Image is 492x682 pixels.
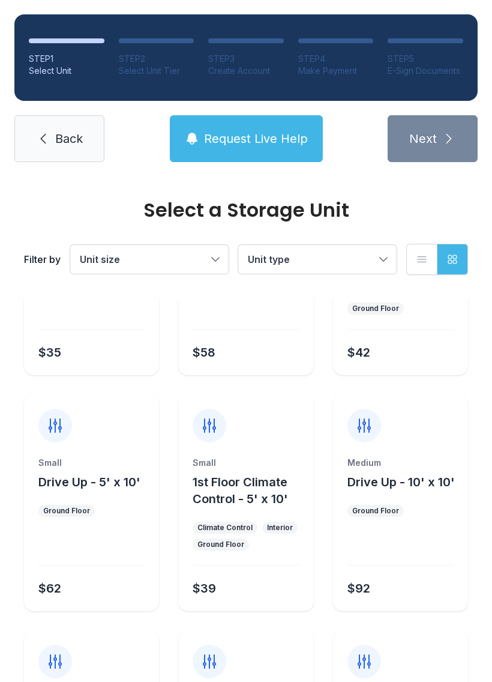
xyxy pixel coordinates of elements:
div: $58 [193,344,215,361]
div: Select a Storage Unit [24,201,468,220]
div: Ground Floor [352,506,399,516]
span: Drive Up - 5' x 10' [38,475,140,489]
div: E-Sign Documents [388,65,463,77]
button: 1st Floor Climate Control - 5' x 10' [193,474,308,507]
div: $62 [38,580,61,597]
div: Small [193,457,299,469]
span: Back [55,130,83,147]
span: Drive Up - 10' x 10' [347,475,455,489]
button: Drive Up - 5' x 10' [38,474,140,490]
div: STEP 1 [29,53,104,65]
span: Unit type [248,253,290,265]
div: Select Unit [29,65,104,77]
div: Ground Floor [43,506,90,516]
div: Filter by [24,252,61,267]
div: STEP 3 [208,53,284,65]
span: Unit size [80,253,120,265]
div: STEP 4 [298,53,374,65]
div: $42 [347,344,370,361]
button: Unit size [70,245,229,274]
div: Interior [267,523,293,533]
div: Ground Floor [352,304,399,313]
div: Make Payment [298,65,374,77]
div: Medium [347,457,454,469]
button: Unit type [238,245,397,274]
div: STEP 2 [119,53,194,65]
div: $92 [347,580,370,597]
div: STEP 5 [388,53,463,65]
div: $39 [193,580,216,597]
div: Climate Control [197,523,253,533]
div: Select Unit Tier [119,65,194,77]
button: Drive Up - 10' x 10' [347,474,455,490]
span: Next [409,130,437,147]
div: Ground Floor [197,540,244,549]
div: $35 [38,344,61,361]
div: Create Account [208,65,284,77]
div: Small [38,457,145,469]
span: 1st Floor Climate Control - 5' x 10' [193,475,288,506]
span: Request Live Help [204,130,308,147]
